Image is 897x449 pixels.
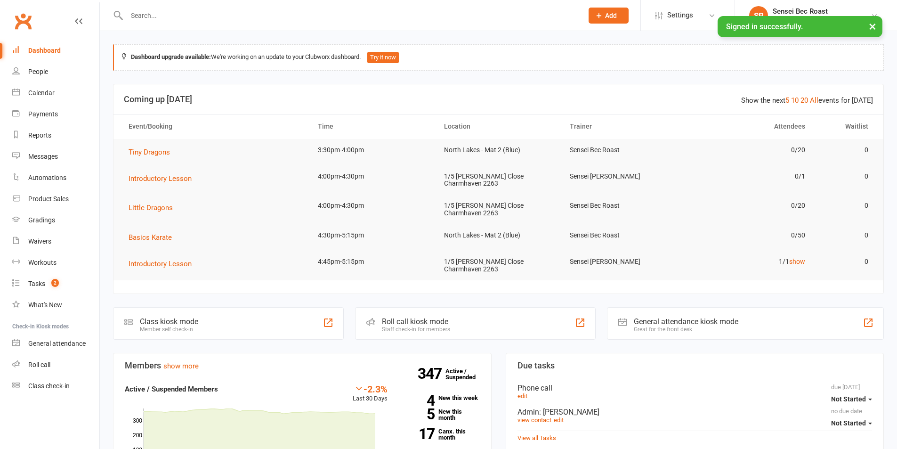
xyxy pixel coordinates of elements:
[561,224,687,246] td: Sensei Bec Roast
[129,148,170,156] span: Tiny Dragons
[163,362,199,370] a: show more
[12,125,99,146] a: Reports
[28,68,48,75] div: People
[353,384,388,394] div: -2.3%
[773,7,871,16] div: Sensei Bec Roast
[687,114,814,139] th: Attendees
[28,174,66,181] div: Automations
[436,165,562,195] td: 1/5 [PERSON_NAME] Close Charmhaven 2263
[309,224,436,246] td: 4:30pm-5:15pm
[11,9,35,33] a: Clubworx
[129,147,177,158] button: Tiny Dragons
[561,114,687,139] th: Trainer
[140,326,198,333] div: Member self check-in
[561,195,687,217] td: Sensei Bec Roast
[12,376,99,397] a: Class kiosk mode
[124,9,576,22] input: Search...
[28,131,51,139] div: Reports
[814,251,877,273] td: 0
[814,195,877,217] td: 0
[28,195,69,203] div: Product Sales
[120,114,309,139] th: Event/Booking
[814,224,877,246] td: 0
[791,96,799,105] a: 10
[436,139,562,161] td: North Lakes - Mat 2 (Blue)
[124,95,873,104] h3: Coming up [DATE]
[28,110,58,118] div: Payments
[814,114,877,139] th: Waitlist
[687,195,814,217] td: 0/20
[517,416,551,424] a: view contact
[814,139,877,161] td: 0
[561,139,687,161] td: Sensei Bec Roast
[561,251,687,273] td: Sensei [PERSON_NAME]
[741,95,873,106] div: Show the next events for [DATE]
[129,258,198,269] button: Introductory Lesson
[129,232,178,243] button: Basics Karate
[810,96,818,105] a: All
[12,104,99,125] a: Payments
[436,114,562,139] th: Location
[28,382,70,390] div: Class check-in
[814,165,877,188] td: 0
[12,273,99,294] a: Tasks 2
[129,204,173,212] span: Little Dragons
[749,6,768,25] div: SR
[402,407,435,421] strong: 5
[634,326,738,333] div: Great for the front desk
[785,96,789,105] a: 5
[367,52,399,63] button: Try it now
[28,301,62,309] div: What's New
[12,354,99,376] a: Roll call
[125,385,218,393] strong: Active / Suspended Members
[864,16,881,36] button: ×
[589,8,629,24] button: Add
[402,393,435,408] strong: 4
[687,139,814,161] td: 0/20
[12,61,99,82] a: People
[436,195,562,224] td: 1/5 [PERSON_NAME] Close Charmhaven 2263
[12,294,99,316] a: What's New
[687,165,814,188] td: 0/1
[28,237,51,245] div: Waivers
[113,44,884,71] div: We're working on an update to your Clubworx dashboard.
[309,251,436,273] td: 4:45pm-5:15pm
[402,408,480,421] a: 5New this month
[831,419,866,427] span: Not Started
[687,224,814,246] td: 0/50
[418,367,445,381] strong: 347
[12,146,99,167] a: Messages
[517,434,556,441] a: View all Tasks
[125,361,480,370] h3: Members
[517,361,873,370] h3: Due tasks
[12,40,99,61] a: Dashboard
[789,258,805,265] a: show
[831,391,872,408] button: Not Started
[436,251,562,280] td: 1/5 [PERSON_NAME] Close Charmhaven 2263
[28,216,55,224] div: Gradings
[28,340,86,347] div: General attendance
[667,5,693,26] span: Settings
[28,361,50,368] div: Roll call
[687,251,814,273] td: 1/1
[554,416,564,424] a: edit
[402,395,480,401] a: 4New this week
[12,82,99,104] a: Calendar
[831,395,866,403] span: Not Started
[726,22,803,31] span: Signed in successfully.
[12,210,99,231] a: Gradings
[402,427,435,441] strong: 17
[12,167,99,188] a: Automations
[402,428,480,441] a: 17Canx. this month
[605,12,617,19] span: Add
[28,280,45,287] div: Tasks
[436,224,562,246] td: North Lakes - Mat 2 (Blue)
[309,139,436,161] td: 3:30pm-4:00pm
[140,317,198,326] div: Class kiosk mode
[12,333,99,354] a: General attendance kiosk mode
[800,96,808,105] a: 20
[309,165,436,188] td: 4:00pm-4:30pm
[129,173,198,184] button: Introductory Lesson
[353,384,388,404] div: Last 30 Days
[129,260,192,268] span: Introductory Lesson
